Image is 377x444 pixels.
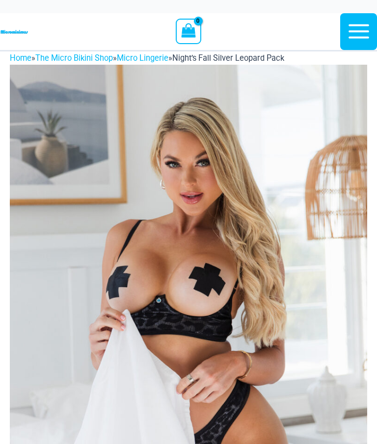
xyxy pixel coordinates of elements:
[172,53,284,63] span: Night’s Fall Silver Leopard Pack
[10,53,284,63] span: » » »
[117,53,168,63] a: Micro Lingerie
[35,53,113,63] a: The Micro Bikini Shop
[176,19,201,44] a: View Shopping Cart, empty
[10,53,31,63] a: Home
